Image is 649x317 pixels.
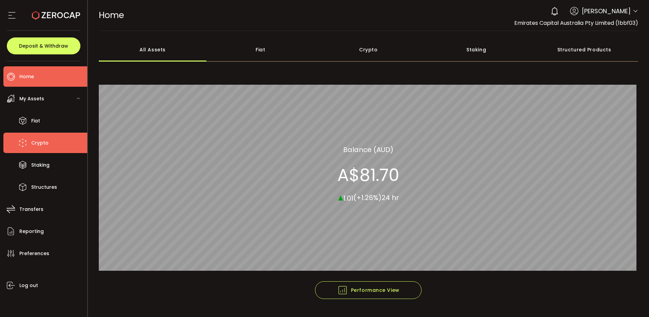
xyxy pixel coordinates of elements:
[382,193,399,202] span: 24 hr
[315,281,422,299] button: Performance View
[31,182,57,192] span: Structures
[337,165,399,185] section: A$81.70
[206,38,314,62] div: Fiat
[514,19,638,27] span: Emirates Capital Australia Pty Limited (1bbf03)
[19,204,43,214] span: Transfers
[422,38,530,62] div: Staking
[582,6,631,16] span: [PERSON_NAME]
[337,285,400,295] span: Performance View
[99,9,124,21] span: Home
[31,160,50,170] span: Staking
[31,138,49,148] span: Crypto
[615,284,649,317] iframe: Chat Widget
[530,38,638,62] div: Structured Products
[99,38,207,62] div: All Assets
[19,44,68,48] span: Deposit & Withdraw
[314,38,422,62] div: Crypto
[353,193,382,202] span: (+1.26%)
[7,37,80,54] button: Deposit & Withdraw
[19,249,49,258] span: Preferences
[31,116,40,126] span: Fiat
[19,72,34,82] span: Home
[19,94,44,104] span: My Assets
[343,144,393,154] section: Balance (AUD)
[338,189,343,204] span: ▴
[343,193,353,203] span: 1.01
[19,227,44,236] span: Reporting
[19,281,38,290] span: Log out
